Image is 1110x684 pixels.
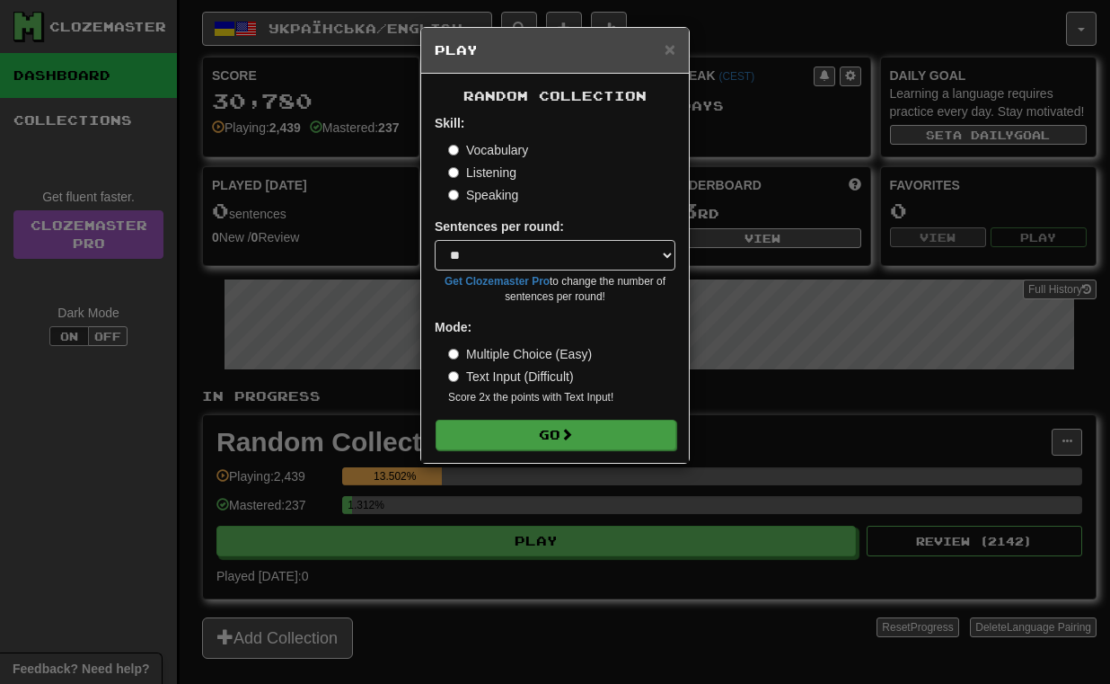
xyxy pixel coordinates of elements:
[448,390,675,405] small: Score 2x the points with Text Input !
[448,167,459,178] input: Listening
[448,145,459,155] input: Vocabulary
[448,371,459,382] input: Text Input (Difficult)
[448,368,574,386] label: Text Input (Difficult)
[435,320,471,334] strong: Mode:
[448,164,516,182] label: Listening
[448,141,528,159] label: Vocabulary
[435,116,464,130] strong: Skill:
[448,186,518,204] label: Speaking
[448,345,592,363] label: Multiple Choice (Easy)
[448,349,459,360] input: Multiple Choice (Easy)
[435,218,564,235] label: Sentences per round:
[448,190,459,200] input: Speaking
[435,41,675,59] h5: Play
[445,275,550,288] a: Get Clozemaster Pro
[463,88,647,103] span: Random Collection
[665,39,675,59] span: ×
[436,420,676,450] button: Go
[665,40,675,58] button: Close
[435,274,675,305] small: to change the number of sentences per round!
